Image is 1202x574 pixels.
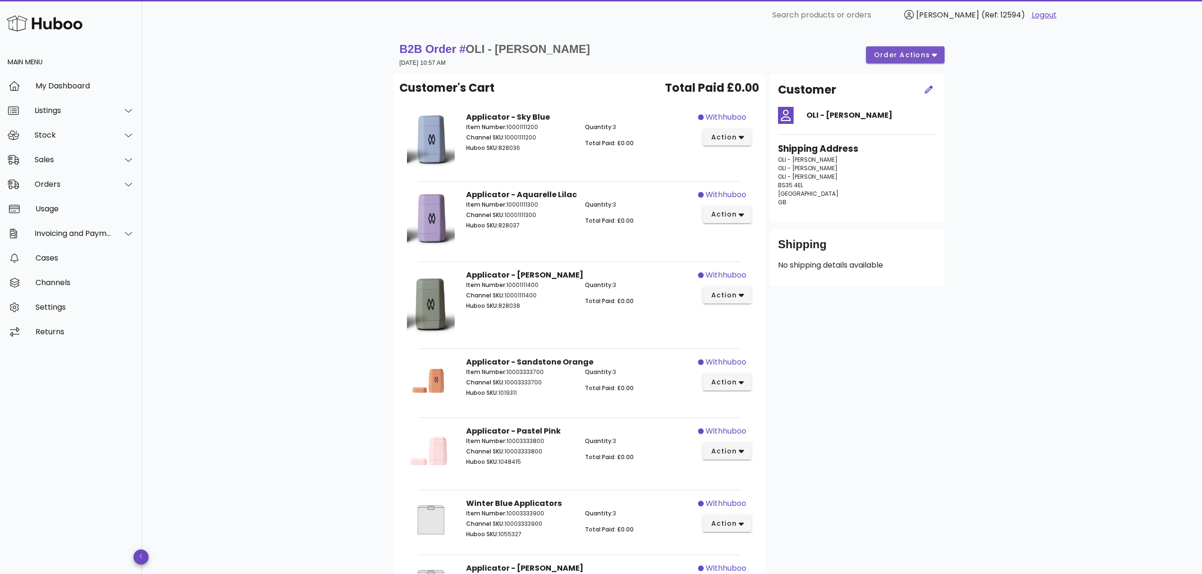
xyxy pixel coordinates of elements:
[466,509,574,518] p: 10003333900
[466,133,574,142] p: 10001111200
[778,142,937,156] h3: Shipping Address
[665,79,759,96] span: Total Paid £0.00
[585,368,692,376] p: 3
[778,156,838,164] span: OLI - [PERSON_NAME]
[585,509,613,517] span: Quantity:
[703,515,751,532] button: action
[466,357,593,367] strong: Applicator - Sandstone Orange
[466,221,498,229] span: Huboo SKU:
[585,200,692,209] p: 3
[35,81,134,90] div: My Dashboard
[399,60,446,66] small: [DATE] 10:57 AM
[585,453,634,461] span: Total Paid: £0.00
[585,297,634,305] span: Total Paid: £0.00
[710,132,737,142] span: action
[35,180,112,189] div: Orders
[703,374,751,391] button: action
[981,9,1025,20] span: (Ref: 12594)
[35,278,134,287] div: Channels
[466,509,506,517] span: Item Number:
[706,270,746,281] span: withhuboo
[466,378,504,386] span: Channel SKU:
[916,9,979,20] span: [PERSON_NAME]
[35,253,134,262] div: Cases
[35,303,134,312] div: Settings
[399,79,495,96] span: Customer's Cart
[778,198,787,206] span: GB
[866,46,945,63] button: order actions
[7,13,82,34] img: Huboo Logo
[407,498,455,541] img: Product Image
[585,281,692,289] p: 3
[35,155,112,164] div: Sales
[710,209,737,219] span: action
[466,389,498,397] span: Huboo SKU:
[466,144,574,152] p: 828036
[466,200,574,209] p: 10001111300
[874,50,930,60] span: order actions
[35,229,112,238] div: Invoicing and Payments
[466,211,504,219] span: Channel SKU:
[806,110,937,121] h4: OLI - [PERSON_NAME]
[778,181,803,189] span: BS35 4EL
[466,458,574,466] p: 1048415
[35,106,112,115] div: Listings
[466,302,498,310] span: Huboo SKU:
[466,437,506,445] span: Item Number:
[706,563,746,574] span: withhuboo
[35,327,134,336] div: Returns
[585,368,613,376] span: Quantity:
[407,426,455,477] img: Product Image
[466,458,498,466] span: Huboo SKU:
[466,302,574,310] p: 828038
[466,144,498,152] span: Huboo SKU:
[466,447,504,455] span: Channel SKU:
[706,426,746,437] span: withhuboo
[466,447,574,456] p: 10003333800
[466,498,562,509] strong: Winter Blue Applicators
[585,217,634,225] span: Total Paid: £0.00
[585,123,613,131] span: Quantity:
[703,129,751,146] button: action
[466,291,574,300] p: 10001111400
[466,211,574,219] p: 10001111300
[585,139,634,147] span: Total Paid: £0.00
[466,520,504,528] span: Channel SKU:
[703,443,751,460] button: action
[466,437,574,445] p: 10003333800
[706,498,746,509] span: withhuboo
[466,520,574,528] p: 10003333900
[466,200,506,209] span: Item Number:
[706,357,746,368] span: withhuboo
[710,377,737,387] span: action
[778,260,937,271] p: No shipping details available
[703,206,751,223] button: action
[706,189,746,200] span: withhuboo
[710,446,737,456] span: action
[466,426,561,436] strong: Applicator - Pastel Pink
[778,81,836,98] h2: Customer
[585,281,613,289] span: Quantity:
[585,200,613,209] span: Quantity:
[466,189,577,200] strong: Applicator - Aquarelle Lilac
[399,43,590,55] strong: B2B Order #
[466,291,504,299] span: Channel SKU:
[706,112,746,123] span: withhuboo
[585,509,692,518] p: 3
[585,123,692,131] p: 3
[466,43,590,55] span: OLI - [PERSON_NAME]
[466,530,498,538] span: Huboo SKU:
[703,287,751,304] button: action
[778,237,937,260] div: Shipping
[466,123,574,131] p: 10001111200
[466,530,574,539] p: 1055327
[466,281,574,289] p: 10001111400
[407,357,455,405] img: Product Image
[466,368,506,376] span: Item Number:
[466,221,574,230] p: 828037
[35,130,112,139] div: Stock
[466,112,550,122] strong: Applicator - Sky Blue
[1032,9,1057,21] a: Logout
[466,133,504,141] span: Channel SKU:
[466,563,583,574] strong: Applicator - [PERSON_NAME]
